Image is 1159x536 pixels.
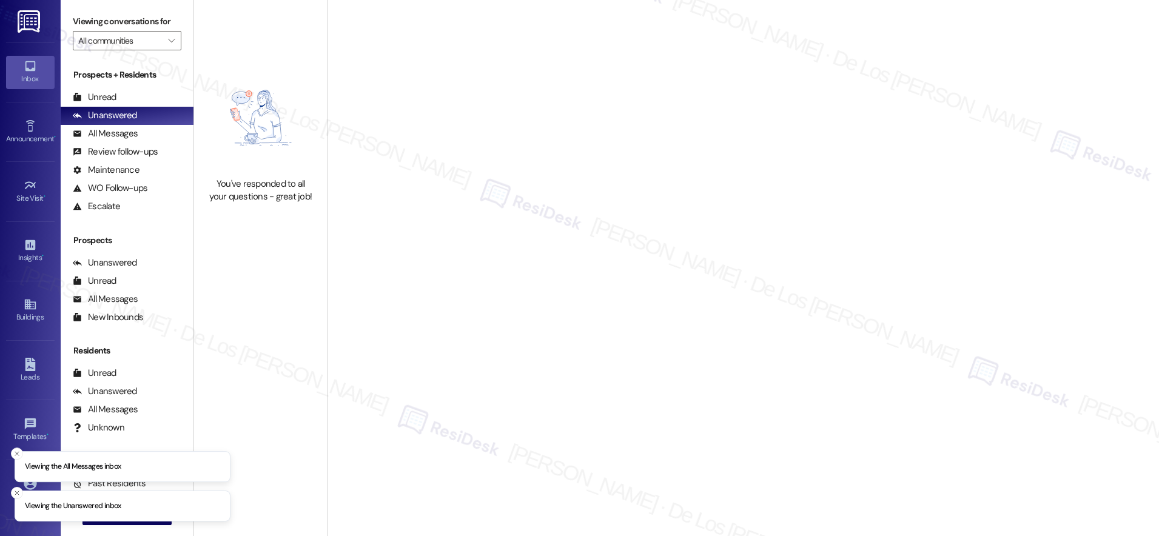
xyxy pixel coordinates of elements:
a: Templates • [6,414,55,446]
i:  [168,36,175,45]
div: All Messages [73,403,138,416]
p: Viewing the All Messages inbox [25,461,121,472]
span: • [44,192,45,201]
input: All communities [78,31,162,50]
a: Leads [6,354,55,387]
div: All Messages [73,293,138,306]
div: Unanswered [73,109,137,122]
div: Unanswered [73,385,137,398]
div: You've responded to all your questions - great job! [207,178,314,204]
div: Prospects [61,234,193,247]
div: Maintenance [73,164,139,176]
div: Unread [73,91,116,104]
div: Review follow-ups [73,146,158,158]
span: • [54,133,56,141]
button: Close toast [11,487,23,499]
a: Buildings [6,294,55,327]
img: empty-state [207,64,314,172]
span: • [42,252,44,260]
p: Viewing the Unanswered inbox [25,501,121,512]
div: Escalate [73,200,120,213]
div: New Inbounds [73,311,143,324]
div: Prospects + Residents [61,69,193,81]
span: • [47,430,49,439]
a: Insights • [6,235,55,267]
label: Viewing conversations for [73,12,181,31]
div: Unknown [73,421,124,434]
div: Unread [73,367,116,380]
a: Site Visit • [6,175,55,208]
div: Residents [61,344,193,357]
a: Inbox [6,56,55,89]
div: All Messages [73,127,138,140]
button: Close toast [11,447,23,460]
div: Unanswered [73,256,137,269]
a: Account [6,473,55,506]
div: WO Follow-ups [73,182,147,195]
div: Unread [73,275,116,287]
img: ResiDesk Logo [18,10,42,33]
